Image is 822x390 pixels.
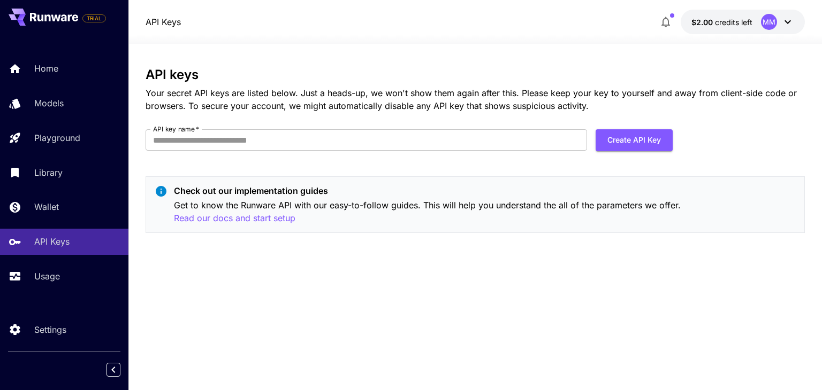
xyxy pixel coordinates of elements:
label: API key name [153,124,199,134]
span: $2.00 [691,18,715,27]
button: Read our docs and start setup [174,212,295,225]
button: $2.00MM [681,10,805,34]
p: Library [34,166,63,179]
h3: API keys [146,67,804,82]
nav: breadcrumb [146,15,181,28]
p: Get to know the Runware API with our easy-to-follow guides. This will help you understand the all... [174,199,795,225]
p: Home [34,62,58,75]
span: credits left [715,18,752,27]
p: Check out our implementation guides [174,184,795,197]
div: MM [761,14,777,30]
p: Models [34,97,64,110]
button: Collapse sidebar [106,363,120,377]
button: Create API Key [596,129,673,151]
p: Playground [34,131,80,144]
span: TRIAL [83,14,105,22]
p: Wallet [34,200,59,213]
a: API Keys [146,15,181,28]
div: $2.00 [691,17,752,28]
p: Settings [34,323,66,336]
span: Add your payment card to enable full platform functionality. [82,12,106,25]
p: Usage [34,270,60,283]
div: Collapse sidebar [115,360,128,379]
p: API Keys [34,235,70,248]
p: Your secret API keys are listed below. Just a heads-up, we won't show them again after this. Plea... [146,87,804,112]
